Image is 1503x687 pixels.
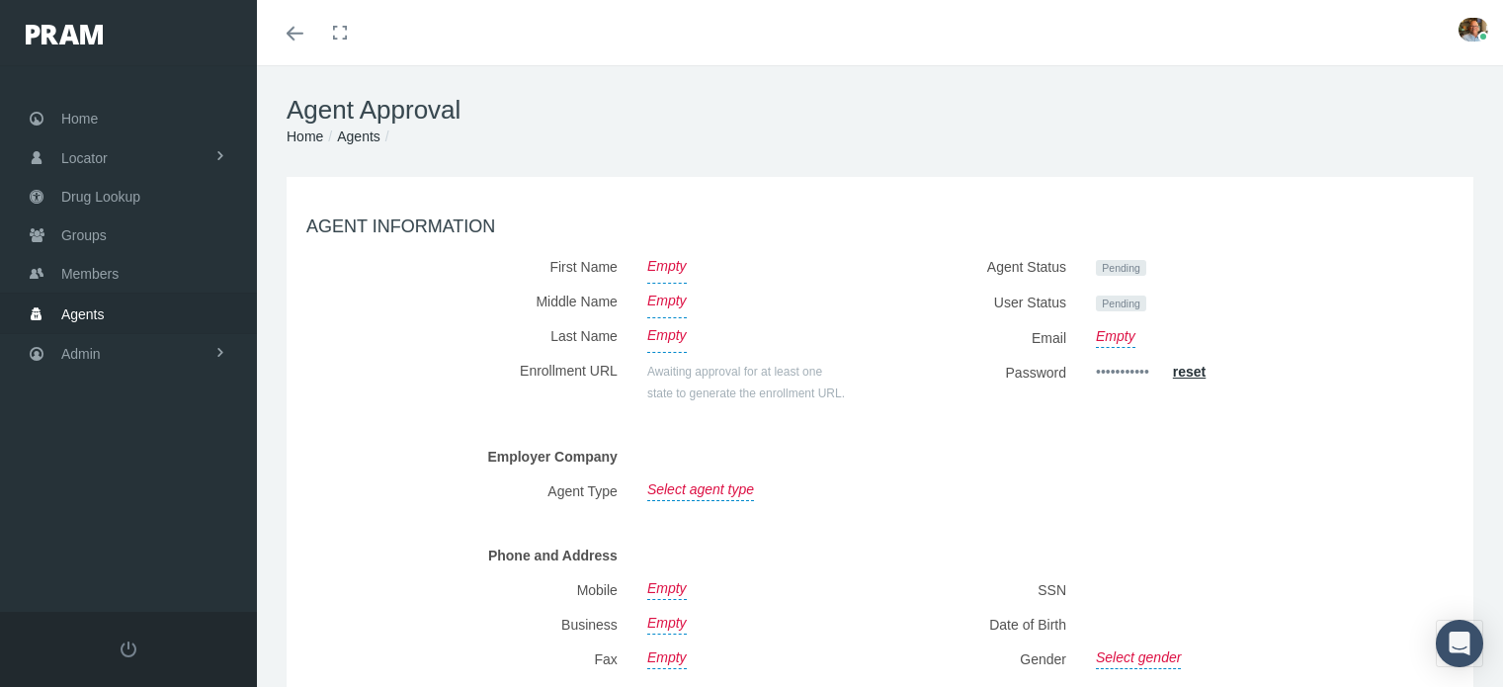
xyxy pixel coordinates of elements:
label: Last Name [306,318,632,353]
label: Phone and Address [306,538,632,572]
label: Password [895,355,1082,389]
img: S_Profile_Picture_15241.jpg [1459,18,1488,42]
label: Gender [895,642,1082,676]
label: Agent Status [895,249,1082,285]
label: First Name [306,249,632,284]
a: Empty [647,642,687,669]
span: Awaiting approval for at least one state to generate the enrollment URL. [647,365,845,400]
span: Agents [61,296,105,333]
h4: AGENT INFORMATION [306,216,1454,238]
span: Admin [61,335,101,373]
img: PRAM_20_x_78.png [26,25,103,44]
span: Groups [61,216,107,254]
a: Agents [337,129,380,144]
label: SSN [895,572,1082,607]
span: Pending [1096,260,1146,276]
label: Fax [306,642,632,676]
label: User Status [895,285,1082,320]
a: reset [1173,364,1206,380]
a: Select gender [1096,642,1181,669]
label: Enrollment URL [306,353,632,409]
label: Date of Birth [895,607,1082,642]
a: Empty [1096,320,1135,348]
span: Empty [647,249,687,284]
span: Pending [1096,296,1146,311]
label: Email [895,320,1082,355]
span: Drug Lookup [61,178,140,215]
div: Open Intercom Messenger [1436,620,1483,667]
span: Home [61,100,98,137]
span: Empty [647,284,687,318]
span: Members [61,255,119,293]
label: Mobile [306,572,632,607]
a: Empty [647,607,687,635]
h1: Agent Approval [287,95,1473,126]
label: Agent Type [306,473,632,508]
span: Locator [61,139,108,177]
label: Employer Company [306,439,632,473]
a: Select agent type [647,473,754,501]
a: Empty [647,572,687,600]
span: Empty [647,318,687,353]
label: Business [306,607,632,642]
label: Middle Name [306,284,632,318]
a: ••••••••••• [1096,355,1149,389]
a: Home [287,129,323,144]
